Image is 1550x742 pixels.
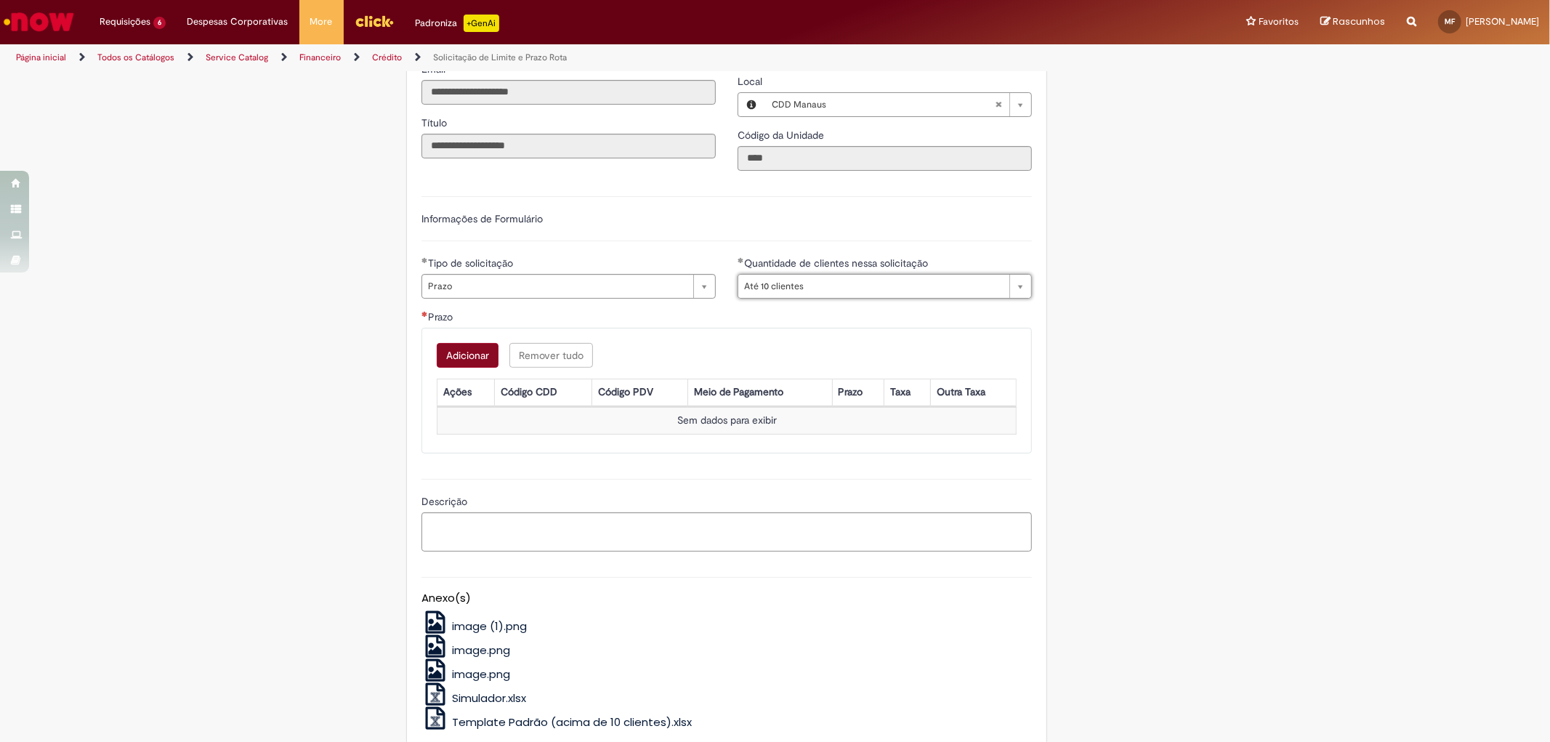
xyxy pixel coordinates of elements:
[687,379,832,406] th: Meio de Pagamento
[355,10,394,32] img: click_logo_yellow_360x200.png
[421,690,526,706] a: Simulador.xlsx
[738,146,1032,171] input: Código da Unidade
[1,7,76,36] img: ServiceNow
[433,52,567,63] a: Solicitação de Limite e Prazo Rota
[738,93,764,116] button: Local, Visualizar este registro CDD Manaus
[592,379,687,406] th: Código PDV
[738,75,765,88] span: Local
[428,257,516,270] span: Tipo de solicitação
[772,93,995,116] span: CDD Manaus
[421,714,692,730] a: Template Padrão (acima de 10 clientes).xlsx
[299,52,341,63] a: Financeiro
[930,379,1017,406] th: Outra Taxa
[372,52,402,63] a: Crédito
[988,93,1009,116] abbr: Limpar campo Local
[421,62,448,76] span: Somente leitura - Email
[416,15,499,32] div: Padroniza
[421,134,716,158] input: Título
[452,690,526,706] span: Simulador.xlsx
[11,44,1022,71] ul: Trilhas de página
[97,52,174,63] a: Todos os Catálogos
[187,15,288,29] span: Despesas Corporativas
[421,311,428,317] span: Necessários
[16,52,66,63] a: Página inicial
[464,15,499,32] p: +GenAi
[452,618,527,634] span: image (1).png
[421,666,510,682] a: image.png
[738,129,827,142] span: Somente leitura - Código da Unidade
[1466,15,1539,28] span: [PERSON_NAME]
[421,80,716,105] input: Email
[1320,15,1385,29] a: Rascunhos
[421,116,450,129] span: Somente leitura - Título
[452,642,510,658] span: image.png
[764,93,1031,116] a: CDD ManausLimpar campo Local
[744,257,931,270] span: Quantidade de clientes nessa solicitação
[452,666,510,682] span: image.png
[206,52,268,63] a: Service Catalog
[884,379,930,406] th: Taxa
[421,618,527,634] a: image (1).png
[428,310,456,323] span: Prazo
[421,512,1032,552] textarea: Descrição
[421,257,428,263] span: Obrigatório Preenchido
[421,592,1032,605] h5: Anexo(s)
[832,379,884,406] th: Prazo
[744,275,1002,298] span: Até 10 clientes
[310,15,333,29] span: More
[452,714,692,730] span: Template Padrão (acima de 10 clientes).xlsx
[738,257,744,263] span: Obrigatório Preenchido
[1333,15,1385,28] span: Rascunhos
[153,17,166,29] span: 6
[100,15,150,29] span: Requisições
[437,407,1017,434] td: Sem dados para exibir
[421,212,543,225] label: Informações de Formulário
[738,128,827,142] label: Somente leitura - Código da Unidade
[437,379,495,406] th: Ações
[1445,17,1455,26] span: MF
[421,642,510,658] a: image.png
[437,343,498,368] button: Adicionar uma linha para Prazo
[421,495,470,508] span: Descrição
[421,116,450,130] label: Somente leitura - Título
[495,379,592,406] th: Código CDD
[1259,15,1299,29] span: Favoritos
[428,275,686,298] span: Prazo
